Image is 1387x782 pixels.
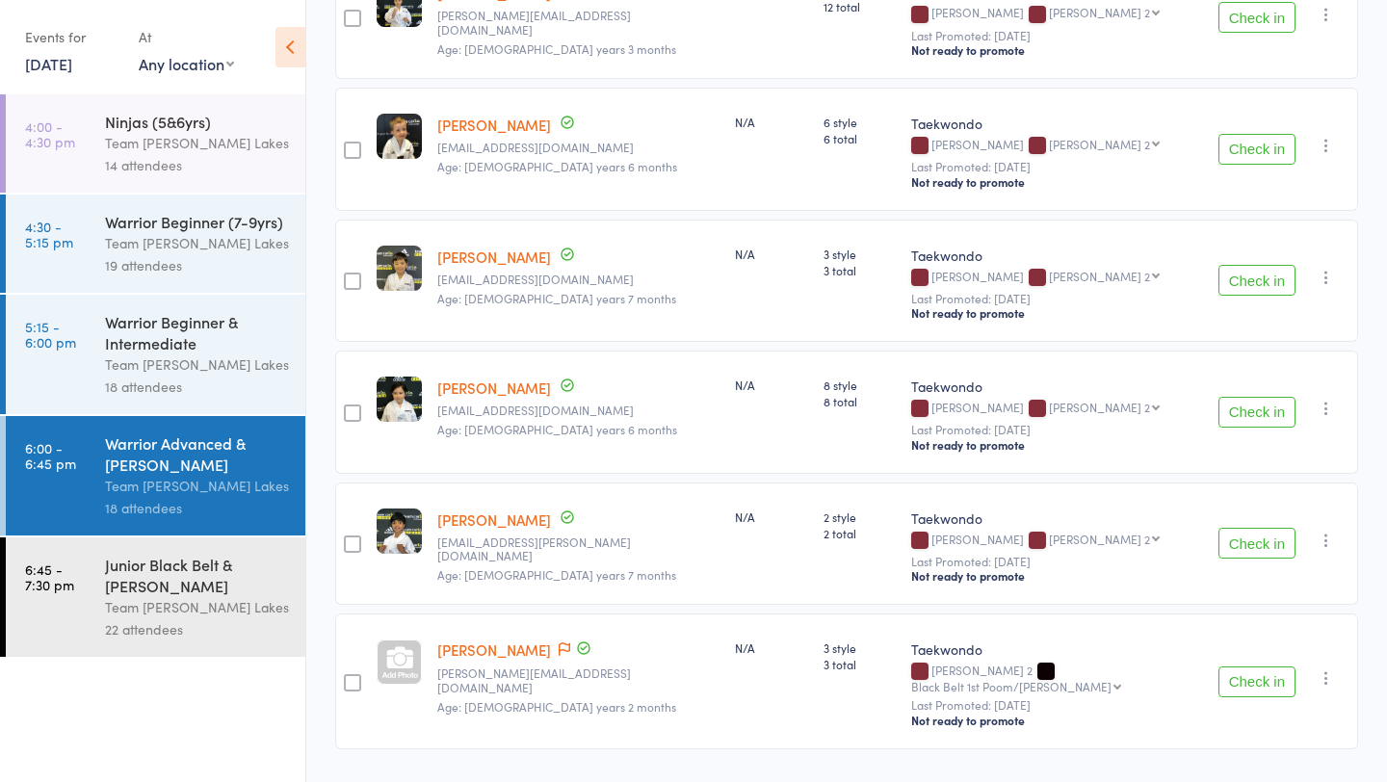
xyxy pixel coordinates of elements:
[437,273,720,286] small: z_m1978@yahoo.com
[25,21,119,53] div: Events for
[25,561,74,592] time: 6:45 - 7:30 pm
[911,639,1203,659] div: Taekwondo
[437,666,720,694] small: marnie@butterflypublishing.com.au
[25,440,76,471] time: 6:00 - 6:45 pm
[911,6,1203,22] div: [PERSON_NAME]
[105,554,289,596] div: Junior Black Belt & [PERSON_NAME]
[911,508,1203,528] div: Taekwondo
[911,555,1203,568] small: Last Promoted: [DATE]
[911,292,1203,305] small: Last Promoted: [DATE]
[437,158,677,174] span: Age: [DEMOGRAPHIC_DATA] years 6 months
[25,319,76,350] time: 5:15 - 6:00 pm
[437,290,676,306] span: Age: [DEMOGRAPHIC_DATA] years 7 months
[437,698,676,715] span: Age: [DEMOGRAPHIC_DATA] years 2 months
[105,211,289,232] div: Warrior Beginner (7-9yrs)
[824,114,895,130] span: 6 style
[105,618,289,640] div: 22 attendees
[105,154,289,176] div: 14 attendees
[911,698,1203,712] small: Last Promoted: [DATE]
[824,508,895,525] span: 2 style
[911,138,1203,154] div: [PERSON_NAME]
[377,246,422,291] img: image1652252114.png
[437,141,720,154] small: rmkett@gmail.com
[437,247,551,267] a: [PERSON_NAME]
[105,111,289,132] div: Ninjas (5&6yrs)
[25,53,72,74] a: [DATE]
[1218,397,1295,428] button: Check in
[911,305,1203,321] div: Not ready to promote
[911,377,1203,396] div: Taekwondo
[437,9,720,37] small: marisa.jmiletta@gmail.com
[139,53,234,74] div: Any location
[105,132,289,154] div: Team [PERSON_NAME] Lakes
[911,29,1203,42] small: Last Promoted: [DATE]
[824,130,895,146] span: 6 total
[911,713,1203,728] div: Not ready to promote
[377,377,422,422] img: image1648257682.png
[911,174,1203,190] div: Not ready to promote
[824,525,895,541] span: 2 total
[437,115,551,135] a: [PERSON_NAME]
[6,94,305,193] a: 4:00 -4:30 pmNinjas (5&6yrs)Team [PERSON_NAME] Lakes14 attendees
[911,680,1112,692] div: Black Belt 1st Poom/[PERSON_NAME]
[824,656,895,672] span: 3 total
[1218,2,1295,33] button: Check in
[437,639,551,660] a: [PERSON_NAME]
[1049,270,1150,282] div: [PERSON_NAME] 2
[105,311,289,353] div: Warrior Beginner & Intermediate
[105,254,289,276] div: 19 attendees
[824,246,895,262] span: 3 style
[377,508,422,554] img: image1666997252.png
[911,270,1203,286] div: [PERSON_NAME]
[105,475,289,497] div: Team [PERSON_NAME] Lakes
[911,568,1203,584] div: Not ready to promote
[911,423,1203,436] small: Last Promoted: [DATE]
[1049,401,1150,413] div: [PERSON_NAME] 2
[105,376,289,398] div: 18 attendees
[105,232,289,254] div: Team [PERSON_NAME] Lakes
[437,566,676,583] span: Age: [DEMOGRAPHIC_DATA] years 7 months
[911,246,1203,265] div: Taekwondo
[735,508,808,525] div: N/A
[911,664,1203,692] div: [PERSON_NAME] 2
[735,246,808,262] div: N/A
[735,377,808,393] div: N/A
[1049,138,1150,150] div: [PERSON_NAME] 2
[6,295,305,414] a: 5:15 -6:00 pmWarrior Beginner & IntermediateTeam [PERSON_NAME] Lakes18 attendees
[25,219,73,249] time: 4:30 - 5:15 pm
[735,114,808,130] div: N/A
[824,639,895,656] span: 3 style
[437,535,720,563] small: rashmi.apkari@gmail.com
[105,432,289,475] div: Warrior Advanced & [PERSON_NAME]
[25,118,75,149] time: 4:00 - 4:30 pm
[824,393,895,409] span: 8 total
[911,114,1203,133] div: Taekwondo
[1049,533,1150,545] div: [PERSON_NAME] 2
[105,353,289,376] div: Team [PERSON_NAME] Lakes
[6,195,305,293] a: 4:30 -5:15 pmWarrior Beginner (7-9yrs)Team [PERSON_NAME] Lakes19 attendees
[911,437,1203,453] div: Not ready to promote
[824,262,895,278] span: 3 total
[1218,134,1295,165] button: Check in
[105,596,289,618] div: Team [PERSON_NAME] Lakes
[824,377,895,393] span: 8 style
[139,21,234,53] div: At
[6,537,305,657] a: 6:45 -7:30 pmJunior Black Belt & [PERSON_NAME]Team [PERSON_NAME] Lakes22 attendees
[437,40,676,57] span: Age: [DEMOGRAPHIC_DATA] years 3 months
[1218,265,1295,296] button: Check in
[911,401,1203,417] div: [PERSON_NAME]
[1218,666,1295,697] button: Check in
[911,160,1203,173] small: Last Promoted: [DATE]
[105,497,289,519] div: 18 attendees
[911,42,1203,58] div: Not ready to promote
[735,639,808,656] div: N/A
[6,416,305,535] a: 6:00 -6:45 pmWarrior Advanced & [PERSON_NAME]Team [PERSON_NAME] Lakes18 attendees
[437,378,551,398] a: [PERSON_NAME]
[437,509,551,530] a: [PERSON_NAME]
[1218,528,1295,559] button: Check in
[911,533,1203,549] div: [PERSON_NAME]
[1049,6,1150,18] div: [PERSON_NAME] 2
[377,114,422,159] img: image1554502213.png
